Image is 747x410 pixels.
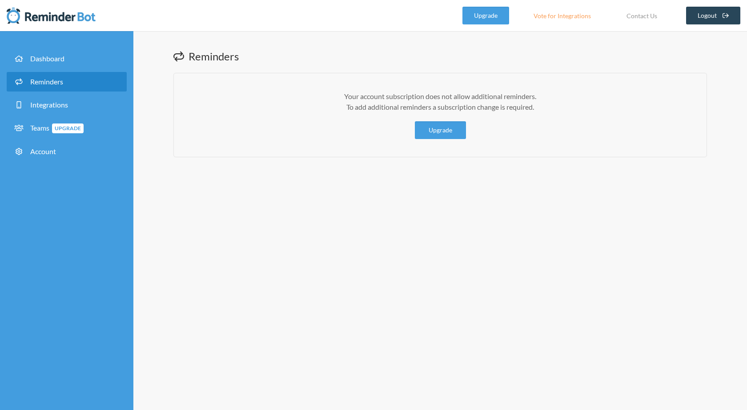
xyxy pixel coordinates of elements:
[30,147,56,155] span: Account
[462,7,509,24] a: Upgrade
[615,7,668,24] a: Contact Us
[415,121,466,139] a: Upgrade
[30,54,64,63] span: Dashboard
[7,7,96,24] img: Reminder Bot
[52,123,84,133] span: Upgrade
[7,49,127,68] a: Dashboard
[173,49,707,64] h1: Reminders
[30,77,63,86] span: Reminders
[192,91,689,112] p: Your account subscription does not allow additional reminders. To add additional reminders a subs...
[522,7,602,24] a: Vote for Integrations
[7,142,127,161] a: Account
[7,95,127,115] a: Integrations
[7,72,127,92] a: Reminders
[30,123,84,132] span: Teams
[7,118,127,138] a: TeamsUpgrade
[686,7,741,24] a: Logout
[30,100,68,109] span: Integrations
